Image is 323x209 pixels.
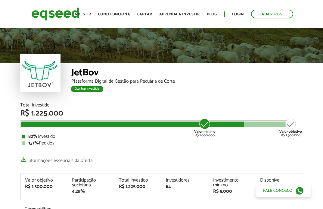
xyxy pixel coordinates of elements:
[71,86,103,92] div: Startup investida
[213,189,251,194] div: R$ 5.000
[25,178,63,183] div: Valor objetivo
[159,12,200,16] a: Aprenda a investir
[98,12,130,16] a: Como funciona
[279,129,302,135] strong: Valor objetivo
[207,12,217,16] a: Blog
[71,68,303,79] div: JetBov
[71,79,303,84] div: Plataforma Digital de Gestão para Pecuária de Corte
[73,12,91,16] a: Investir
[166,184,204,189] div: 84
[279,118,302,137] div: R$ 1.500.000
[194,129,216,135] strong: Valor mínimo
[260,178,298,183] div: Disponível
[137,12,152,16] a: Captar
[22,141,302,146] div: Pedidos
[194,118,216,137] div: R$ 1.000.000
[213,178,251,188] div: Investimento mínimo
[31,6,79,22] img: EqSeed
[232,12,244,16] a: Login
[119,178,157,183] div: Total investido
[251,10,293,18] a: Cadastre-se
[20,103,303,108] div: Total Investido
[20,109,303,117] div: R$ 1.225.000
[25,184,63,189] div: R$ 1.500.000
[166,178,204,183] div: Investidores
[256,184,311,197] a: Fale conosco
[72,189,110,194] div: 4,25%
[28,132,38,141] strong: 82%
[119,184,157,189] div: R$ 1.225.000
[22,134,302,139] div: Investido
[28,139,39,147] strong: 131%
[20,155,93,163] a: Informações essenciais da oferta
[72,178,110,188] div: Participação societária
